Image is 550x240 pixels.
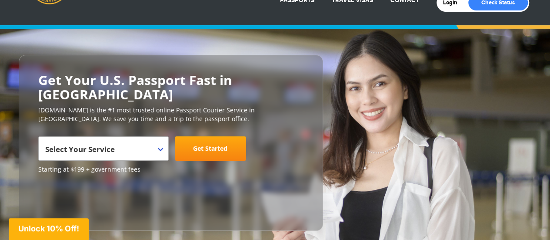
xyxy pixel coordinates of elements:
[45,144,115,154] span: Select Your Service
[38,73,303,101] h2: Get Your U.S. Passport Fast in [GEOGRAPHIC_DATA]
[175,136,246,161] a: Get Started
[45,140,160,164] span: Select Your Service
[38,165,303,174] span: Starting at $199 + government fees
[38,178,103,222] iframe: Customer reviews powered by Trustpilot
[9,218,89,240] div: Unlock 10% Off!
[38,106,303,123] p: [DOMAIN_NAME] is the #1 most trusted online Passport Courier Service in [GEOGRAPHIC_DATA]. We sav...
[18,224,79,233] span: Unlock 10% Off!
[38,136,169,161] span: Select Your Service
